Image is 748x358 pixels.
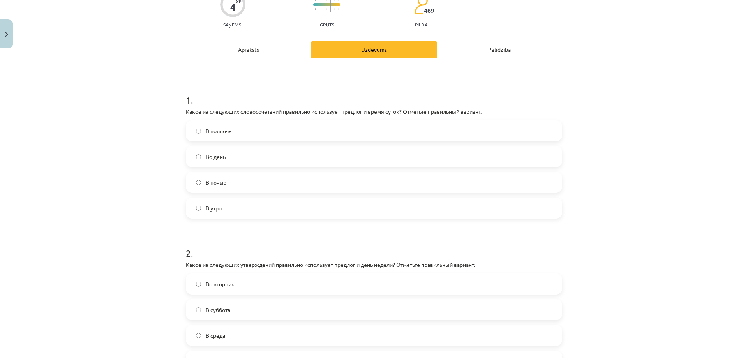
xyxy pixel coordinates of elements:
span: 469 [424,7,434,14]
span: В ночью [206,178,226,187]
span: В полночь [206,127,231,135]
p: Какое из следующих утверждений правильно использует предлог и день недели? Отметьте правильный ва... [186,261,562,269]
p: pilda [415,22,427,27]
img: icon-short-line-57e1e144782c952c97e751825c79c345078a6d821885a25fce030b3d8c18986b.svg [323,8,323,10]
div: 4 [230,2,236,13]
h1: 1 . [186,81,562,105]
h1: 2 . [186,234,562,258]
span: Во вторник [206,280,235,288]
p: Какое из следующих словосочетаний правильно использует предлог и время суток? Отметьте правильный... [186,108,562,116]
img: icon-short-line-57e1e144782c952c97e751825c79c345078a6d821885a25fce030b3d8c18986b.svg [338,8,339,10]
input: Во вторник [196,282,201,287]
input: В ночью [196,180,201,185]
img: icon-short-line-57e1e144782c952c97e751825c79c345078a6d821885a25fce030b3d8c18986b.svg [334,8,335,10]
span: Во день [206,153,226,161]
span: В суббота [206,306,230,314]
p: Grūts [320,22,334,27]
span: В среда [206,332,225,340]
img: icon-close-lesson-0947bae3869378f0d4975bcd49f059093ad1ed9edebbc8119c70593378902aed.svg [5,32,8,37]
img: icon-short-line-57e1e144782c952c97e751825c79c345078a6d821885a25fce030b3d8c18986b.svg [319,8,319,10]
p: Saņemsi [220,22,245,27]
div: Apraksts [186,41,311,58]
div: Uzdevums [311,41,437,58]
input: Во день [196,154,201,159]
input: В среда [196,333,201,338]
input: В утро [196,206,201,211]
input: В суббота [196,307,201,312]
input: В полночь [196,129,201,134]
div: Palīdzība [437,41,562,58]
img: icon-short-line-57e1e144782c952c97e751825c79c345078a6d821885a25fce030b3d8c18986b.svg [315,8,316,10]
span: В утро [206,204,222,212]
